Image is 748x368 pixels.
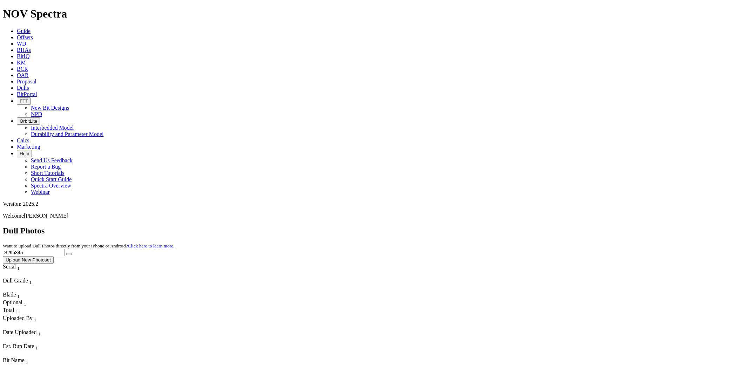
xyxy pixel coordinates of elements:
a: WD [17,41,26,47]
a: OAR [17,72,29,78]
span: Serial [3,264,16,270]
sub: 1 [17,266,20,271]
div: Sort None [3,299,27,307]
sub: 1 [38,331,40,336]
a: NPD [31,111,42,117]
div: Optional Sort None [3,299,27,307]
a: Dulls [17,85,29,91]
a: Report a Bug [31,164,61,170]
div: Blade Sort None [3,292,27,299]
small: Want to upload Dull Photos directly from your iPhone or Android? [3,243,174,248]
button: FTT [17,97,31,105]
div: Sort None [3,264,33,278]
div: Sort None [3,278,52,292]
div: Column Menu [3,271,33,278]
span: Dull Grade [3,278,28,284]
sub: 1 [35,345,38,350]
span: Sort None [17,264,20,270]
span: OrbitLite [20,118,37,124]
a: Guide [17,28,31,34]
div: Version: 2025.2 [3,201,745,207]
span: Uploaded By [3,315,33,321]
a: Calcs [17,137,29,143]
span: Blade [3,292,16,298]
div: Serial Sort None [3,264,33,271]
sub: 1 [26,359,28,364]
p: Welcome [3,213,745,219]
sub: 1 [17,294,20,299]
div: Sort None [3,329,55,343]
span: Total [3,307,14,313]
a: KM [17,60,26,66]
div: Dull Grade Sort None [3,278,52,285]
div: Column Menu [3,323,84,329]
div: Column Menu [3,285,52,292]
span: Sort None [38,329,40,335]
div: Est. Run Date Sort None [3,343,52,351]
div: Sort None [3,315,84,329]
span: Est. Run Date [3,343,34,349]
button: OrbitLite [17,117,40,125]
a: Marketing [17,144,40,150]
span: FTT [20,98,28,104]
a: Offsets [17,34,33,40]
a: Quick Start Guide [31,176,72,182]
span: Sort None [16,307,18,313]
a: Send Us Feedback [31,157,73,163]
span: Optional [3,299,22,305]
div: Sort None [3,292,27,299]
sub: 1 [29,280,32,285]
div: Total Sort None [3,307,27,315]
a: Spectra Overview [31,183,71,189]
div: Bit Name Sort None [3,357,84,365]
a: Click here to learn more. [128,243,175,248]
span: Sort None [35,343,38,349]
span: Sort None [17,292,20,298]
a: Interbedded Model [31,125,74,131]
div: Sort None [3,307,27,315]
a: BitIQ [17,53,29,59]
sub: 1 [24,301,26,307]
a: BCR [17,66,28,72]
span: Bit Name [3,357,25,363]
span: [PERSON_NAME] [24,213,68,219]
sub: 1 [34,317,36,322]
span: Sort None [34,315,36,321]
button: Upload New Photoset [3,256,54,264]
a: Durability and Parameter Model [31,131,104,137]
a: New Bit Designs [31,105,69,111]
div: Column Menu [3,351,52,357]
a: Proposal [17,79,36,84]
span: Sort None [29,278,32,284]
div: Uploaded By Sort None [3,315,84,323]
div: Date Uploaded Sort None [3,329,55,337]
span: Help [20,151,29,156]
a: Short Tutorials [31,170,65,176]
span: Sort None [24,299,26,305]
a: Webinar [31,189,50,195]
input: Search Serial Number [3,249,65,256]
a: BitPortal [17,91,37,97]
h1: NOV Spectra [3,7,745,20]
button: Help [17,150,32,157]
h2: Dull Photos [3,226,745,236]
span: Sort None [26,357,28,363]
span: Date Uploaded [3,329,36,335]
div: Sort None [3,343,52,357]
div: Column Menu [3,337,55,343]
a: BHAs [17,47,31,53]
sub: 1 [16,309,18,315]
